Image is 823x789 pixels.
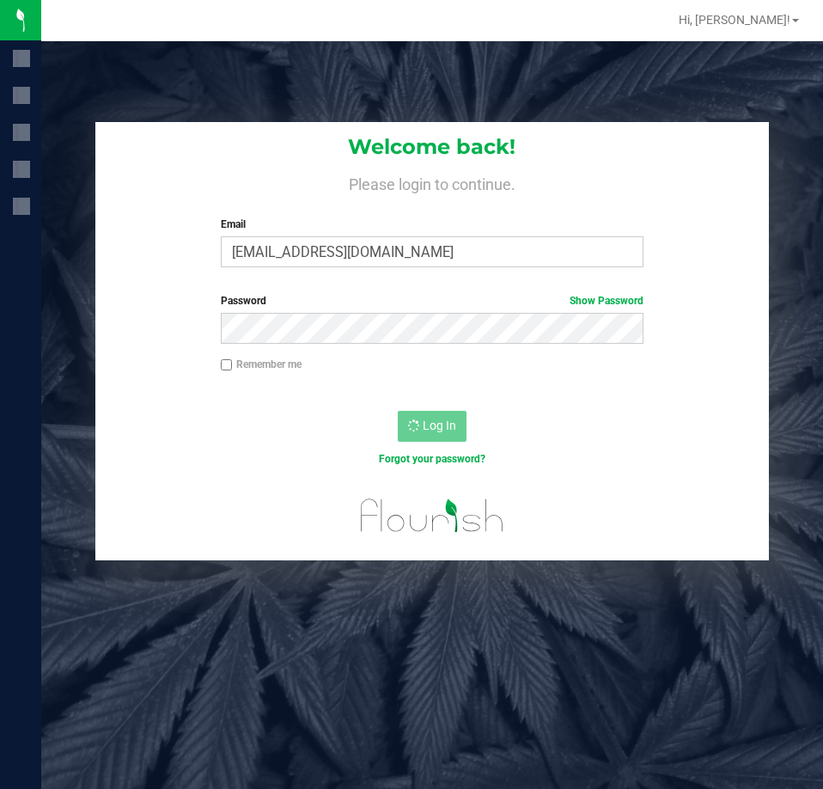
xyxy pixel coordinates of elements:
[348,485,516,547] img: flourish_logo.svg
[398,411,466,442] button: Log In
[570,295,643,307] a: Show Password
[379,453,485,465] a: Forgot your password?
[221,359,233,371] input: Remember me
[221,217,643,232] label: Email
[679,13,790,27] span: Hi, [PERSON_NAME]!
[95,172,768,193] h4: Please login to continue.
[423,419,456,432] span: Log In
[221,295,266,307] span: Password
[221,357,302,372] label: Remember me
[95,136,768,158] h1: Welcome back!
